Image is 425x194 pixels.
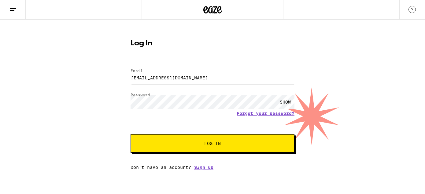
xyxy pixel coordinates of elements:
[131,165,294,170] div: Don't have an account?
[276,95,294,109] div: SHOW
[194,165,213,170] a: Sign up
[131,40,294,47] h1: Log In
[131,71,294,85] input: Email
[131,134,294,153] button: Log In
[131,93,150,97] label: Password
[237,111,294,116] a: Forgot your password?
[204,141,221,146] span: Log In
[131,69,143,73] label: Email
